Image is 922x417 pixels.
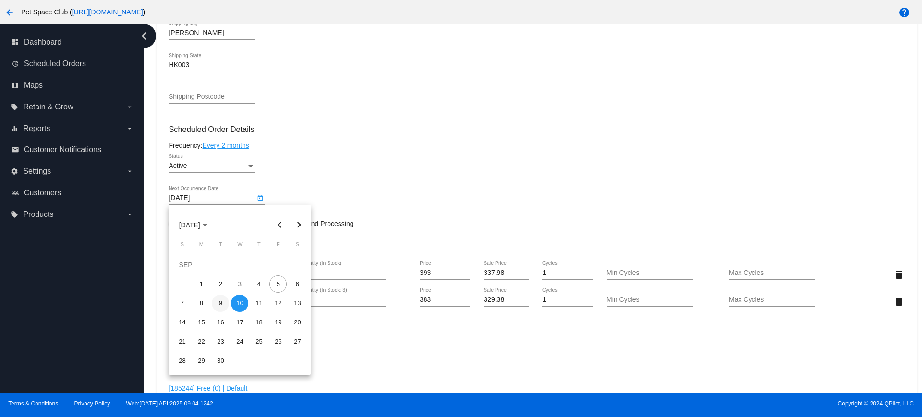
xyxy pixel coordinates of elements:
div: 16 [212,314,229,331]
div: 10 [231,295,248,312]
div: 25 [250,333,267,350]
div: 20 [289,314,306,331]
div: 24 [231,333,248,350]
td: September 17, 2025 [230,313,249,332]
td: September 14, 2025 [172,313,192,332]
td: September 19, 2025 [268,313,288,332]
div: 14 [173,314,191,331]
div: 11 [250,295,267,312]
div: 9 [212,295,229,312]
td: September 9, 2025 [211,294,230,313]
div: 21 [173,333,191,350]
div: 2 [212,275,229,293]
td: September 15, 2025 [192,313,211,332]
th: Monday [192,241,211,251]
td: September 8, 2025 [192,294,211,313]
td: September 23, 2025 [211,332,230,351]
button: Choose month and year [171,215,215,235]
th: Saturday [288,241,307,251]
div: 22 [193,333,210,350]
div: 3 [231,275,248,293]
div: 29 [193,352,210,369]
button: Next month [289,215,308,235]
th: Thursday [249,241,268,251]
th: Sunday [172,241,192,251]
td: September 1, 2025 [192,274,211,294]
div: 1 [193,275,210,293]
div: 5 [269,275,287,293]
td: September 12, 2025 [268,294,288,313]
div: 8 [193,295,210,312]
div: 13 [289,295,306,312]
td: September 10, 2025 [230,294,249,313]
td: September 7, 2025 [172,294,192,313]
div: 18 [250,314,267,331]
td: September 20, 2025 [288,313,307,332]
div: 4 [250,275,267,293]
td: September 25, 2025 [249,332,268,351]
td: September 24, 2025 [230,332,249,351]
td: September 21, 2025 [172,332,192,351]
button: Previous month [270,215,289,235]
td: September 30, 2025 [211,351,230,370]
th: Wednesday [230,241,249,251]
td: September 18, 2025 [249,313,268,332]
div: 15 [193,314,210,331]
div: 26 [269,333,287,350]
div: 17 [231,314,248,331]
div: 12 [269,295,287,312]
td: September 28, 2025 [172,351,192,370]
td: September 5, 2025 [268,274,288,294]
th: Tuesday [211,241,230,251]
div: 7 [173,295,191,312]
td: September 22, 2025 [192,332,211,351]
td: September 16, 2025 [211,313,230,332]
th: Friday [268,241,288,251]
td: September 3, 2025 [230,274,249,294]
span: [DATE] [179,221,207,229]
td: September 26, 2025 [268,332,288,351]
td: September 29, 2025 [192,351,211,370]
div: 6 [289,275,306,293]
td: September 27, 2025 [288,332,307,351]
td: September 4, 2025 [249,274,268,294]
td: September 6, 2025 [288,274,307,294]
td: September 2, 2025 [211,274,230,294]
div: 30 [212,352,229,369]
div: 28 [173,352,191,369]
div: 27 [289,333,306,350]
td: September 13, 2025 [288,294,307,313]
div: 19 [269,314,287,331]
div: 23 [212,333,229,350]
td: September 11, 2025 [249,294,268,313]
td: SEP [172,255,307,274]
